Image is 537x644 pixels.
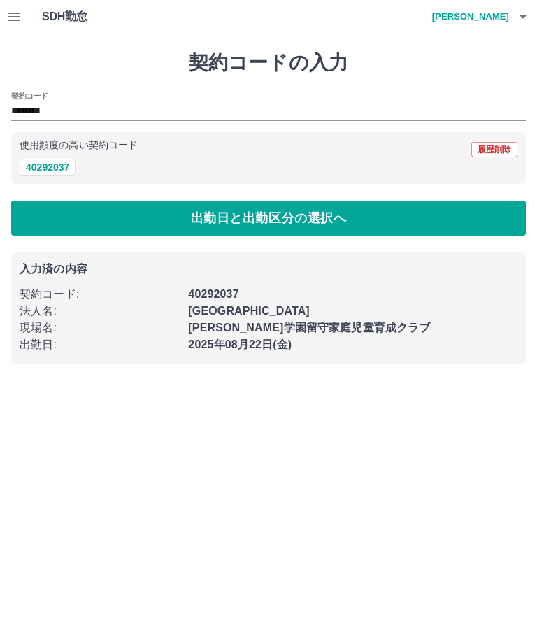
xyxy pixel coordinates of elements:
button: 履歴削除 [471,142,517,157]
p: 法人名 : [20,303,180,320]
b: [GEOGRAPHIC_DATA] [188,305,310,317]
b: [PERSON_NAME]学園留守家庭児童育成クラブ [188,322,430,334]
h2: 契約コード [11,90,48,101]
p: 現場名 : [20,320,180,336]
button: 40292037 [20,159,76,176]
b: 40292037 [188,288,238,300]
p: 使用頻度の高い契約コード [20,141,138,150]
b: 2025年08月22日(金) [188,338,292,350]
p: 出勤日 : [20,336,180,353]
h1: 契約コードの入力 [11,51,526,75]
p: 契約コード : [20,286,180,303]
button: 出勤日と出勤区分の選択へ [11,201,526,236]
p: 入力済の内容 [20,264,517,275]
